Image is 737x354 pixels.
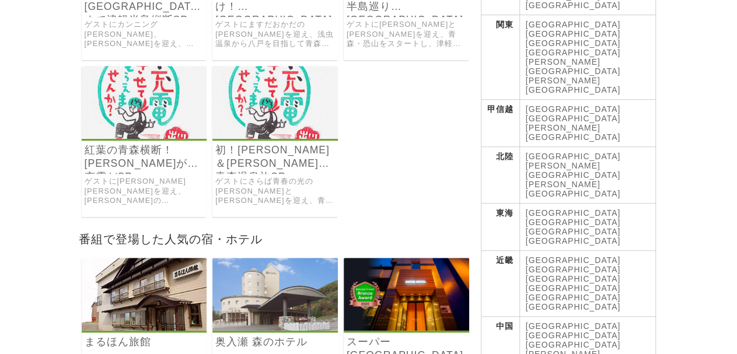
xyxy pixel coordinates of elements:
a: [PERSON_NAME][GEOGRAPHIC_DATA] [526,57,621,76]
a: [GEOGRAPHIC_DATA] [526,152,621,161]
a: まるほん旅館 [85,335,204,349]
a: [GEOGRAPHIC_DATA] [526,255,621,265]
a: 出川哲朗の充電させてもらえませんか？ 紅葉の青森横断！十和田湖から奥入瀬渓流を抜けて絶景海岸へ！ですがシーズンでホテルが満室⁉陣内友則＆鈴木亜美が大ピンチでヤバいよヤバいよSP [82,131,207,141]
a: スーパーホテル十和田天然温泉 [344,323,469,332]
a: 奥入瀬 森のホテル [212,323,338,332]
a: [GEOGRAPHIC_DATA] [526,208,621,218]
a: [GEOGRAPHIC_DATA] [526,104,621,114]
a: ゲストに[PERSON_NAME][PERSON_NAME]を迎え、[PERSON_NAME]の[GEOGRAPHIC_DATA]から奥入瀬渓流を通って、絶景の小舟渡海岸を目指した旅。 [85,177,204,206]
a: [GEOGRAPHIC_DATA] [526,331,621,340]
a: まるほん旅館 [82,323,207,332]
a: [GEOGRAPHIC_DATA] [526,218,621,227]
a: [GEOGRAPHIC_DATA] [526,283,621,293]
a: [GEOGRAPHIC_DATA] [526,20,621,29]
a: [GEOGRAPHIC_DATA] [526,265,621,274]
a: [PERSON_NAME][GEOGRAPHIC_DATA] [526,180,621,198]
a: [GEOGRAPHIC_DATA] [526,293,621,302]
img: スーパーホテル十和田天然温泉 [344,258,469,331]
a: ゲストにカンニング[PERSON_NAME]、[PERSON_NAME]を迎え、[GEOGRAPHIC_DATA]の[GEOGRAPHIC_DATA]から[GEOGRAPHIC_DATA]まで[... [85,20,204,49]
a: [GEOGRAPHIC_DATA] [526,227,621,236]
a: [GEOGRAPHIC_DATA] [526,29,621,38]
a: [GEOGRAPHIC_DATA] [526,321,621,331]
img: 出川哲朗の充電させてもらえませんか？ 紅葉の青森横断！十和田湖から奥入瀬渓流を抜けて絶景海岸へ！ですがシーズンでホテルが満室⁉陣内友則＆鈴木亜美が大ピンチでヤバいよヤバいよSP [82,66,207,139]
h2: 番組で登場した人気の宿・ホテル [76,229,475,249]
th: 関東 [481,15,519,100]
a: ゲストにますだおかだの[PERSON_NAME]を迎え、浅虫温泉から八戸を目指して青森を縦断した旅。 [215,20,335,49]
a: [GEOGRAPHIC_DATA] [526,114,621,123]
a: [GEOGRAPHIC_DATA] [526,340,621,349]
a: [GEOGRAPHIC_DATA] [526,236,621,246]
th: 近畿 [481,251,519,317]
a: [GEOGRAPHIC_DATA] [526,48,621,57]
a: ゲストに[PERSON_NAME]と[PERSON_NAME]を迎え、青森・恐山をスタートし、津軽海峡を渡ってゴールの函館山を目指す旅。 [347,20,466,49]
a: [GEOGRAPHIC_DATA] [526,302,621,311]
img: 出川哲朗の充電させてもらえませんか？ 行くぞ！青森温泉街道110キロ！”ランプの宿”青荷温泉から日本海へ！ゴールは黄金崎”不老ふ死温泉”ですがさらば森田＆具志堅が大暴走！ヤバいよヤバいよSP [212,66,338,139]
a: [GEOGRAPHIC_DATA] [526,85,621,94]
th: 甲信越 [481,100,519,147]
a: [PERSON_NAME][GEOGRAPHIC_DATA] [526,123,621,142]
img: 奥入瀬 森のホテル [212,258,338,331]
th: 東海 [481,204,519,251]
th: 北陸 [481,147,519,204]
a: 紅葉の青森横断！[PERSON_NAME]が初充電だSP [85,143,204,170]
a: [GEOGRAPHIC_DATA] [526,38,621,48]
a: [PERSON_NAME] [526,76,600,85]
a: [PERSON_NAME][GEOGRAPHIC_DATA] [526,161,621,180]
a: 出川哲朗の充電させてもらえませんか？ 行くぞ！青森温泉街道110キロ！”ランプの宿”青荷温泉から日本海へ！ゴールは黄金崎”不老ふ死温泉”ですがさらば森田＆具志堅が大暴走！ヤバいよヤバいよSP [212,131,338,141]
a: [GEOGRAPHIC_DATA] [526,274,621,283]
a: ゲストにさらば青春の光の[PERSON_NAME]と[PERSON_NAME]を迎え、青荷温泉から黄金崎”不老ふ死温泉”を目指した青森温泉の旅。 [215,177,335,206]
a: 初！[PERSON_NAME]＆[PERSON_NAME]～青森温泉旅SP [215,143,335,170]
a: 奥入瀬 森のホテル [215,335,335,349]
img: まるほん旅館 [82,258,207,331]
